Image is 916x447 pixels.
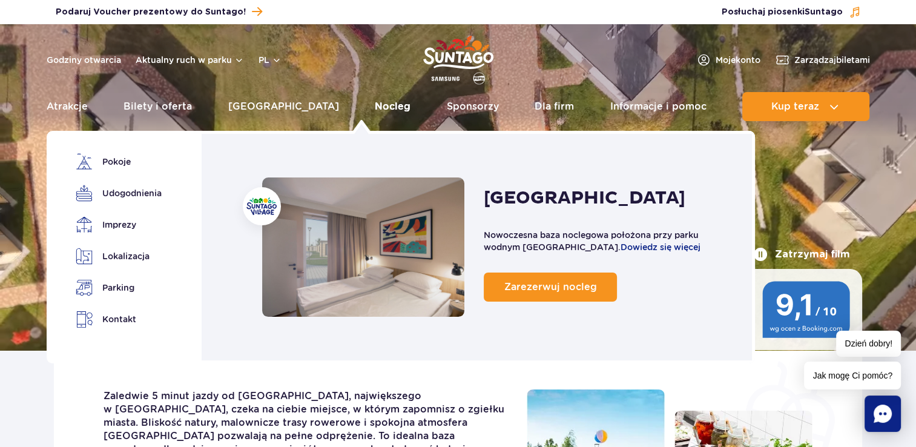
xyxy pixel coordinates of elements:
[76,279,157,296] a: Parking
[504,281,597,293] span: Zarezerwuj nocleg
[794,54,870,66] span: Zarządzaj biletami
[484,187,685,210] h2: [GEOGRAPHIC_DATA]
[375,92,410,121] a: Nocleg
[722,6,843,18] span: Posłuchaj piosenki
[753,247,850,262] button: Zatrzymaj film
[804,362,901,389] span: Jak mogę Ci pomóc?
[836,331,901,357] span: Dzień dobry!
[484,273,617,302] a: Zarezerwuj nocleg
[259,54,282,66] button: pl
[246,197,277,215] img: Suntago
[262,177,465,317] a: Nocleg
[484,229,727,253] p: Nowoczesna baza noclegowa położona przy parku wodnym [GEOGRAPHIC_DATA].
[696,53,760,67] a: Mojekonto
[76,185,157,202] a: Udogodnienia
[76,248,157,265] a: Lokalizacja
[228,92,339,121] a: [GEOGRAPHIC_DATA]
[621,242,700,252] a: Dowiedz się więcej
[47,92,88,121] a: Atrakcje
[762,281,850,338] img: 9,1/10 wg ocen z Booking.com
[775,53,870,67] a: Zarządzajbiletami
[423,30,493,86] a: Park of Poland
[716,54,760,66] span: Moje konto
[610,92,707,121] a: Informacje i pomoc
[805,8,843,16] span: Suntago
[56,6,246,18] span: Podaruj Voucher prezentowy do Suntago!
[76,153,157,170] a: Pokoje
[124,92,192,121] a: Bilety i oferta
[447,92,499,121] a: Sponsorzy
[76,216,157,233] a: Imprezy
[76,311,157,328] a: Kontakt
[771,101,819,112] span: Kup teraz
[56,4,262,20] a: Podaruj Voucher prezentowy do Suntago!
[136,55,244,65] button: Aktualny ruch w parku
[865,396,901,432] div: Chat
[47,54,121,66] a: Godziny otwarcia
[535,92,574,121] a: Dla firm
[742,92,869,121] button: Kup teraz
[722,6,861,18] button: Posłuchaj piosenkiSuntago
